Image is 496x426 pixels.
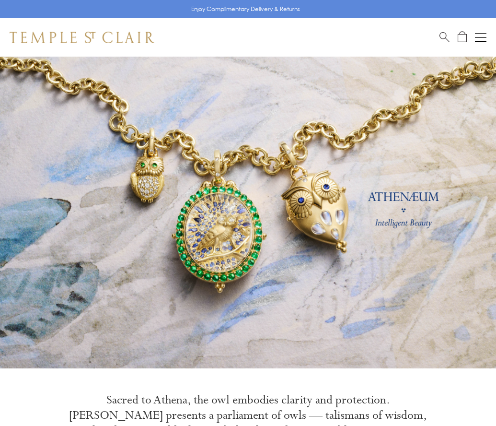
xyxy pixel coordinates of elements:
a: Search [439,31,450,43]
button: Open navigation [475,32,486,43]
img: Temple St. Clair [10,32,154,43]
a: Open Shopping Bag [458,31,467,43]
p: Enjoy Complimentary Delivery & Returns [191,4,300,14]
